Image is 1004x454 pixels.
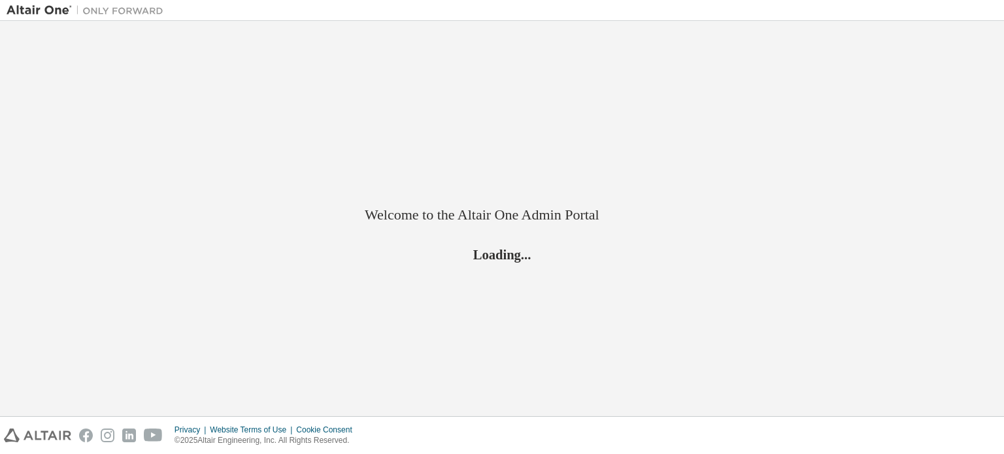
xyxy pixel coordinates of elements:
div: Privacy [175,425,210,435]
div: Cookie Consent [296,425,360,435]
img: facebook.svg [79,429,93,442]
div: Website Terms of Use [210,425,296,435]
h2: Welcome to the Altair One Admin Portal [365,206,639,224]
img: linkedin.svg [122,429,136,442]
p: © 2025 Altair Engineering, Inc. All Rights Reserved. [175,435,360,446]
img: Altair One [7,4,170,17]
img: altair_logo.svg [4,429,71,442]
img: youtube.svg [144,429,163,442]
img: instagram.svg [101,429,114,442]
h2: Loading... [365,246,639,263]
